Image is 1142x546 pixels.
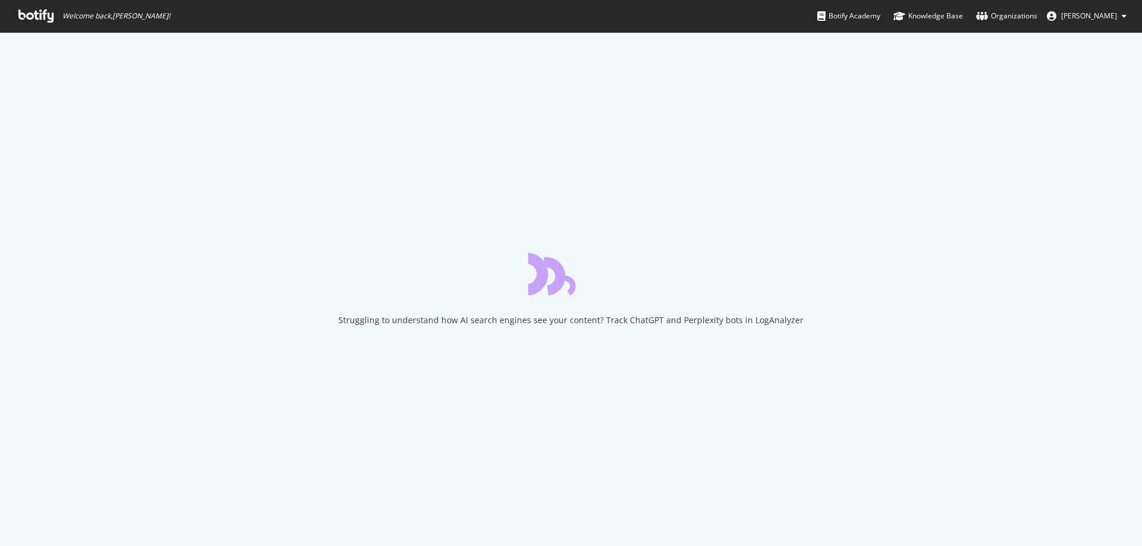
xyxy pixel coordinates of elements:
[1037,7,1136,26] button: [PERSON_NAME]
[976,10,1037,22] div: Organizations
[528,253,614,295] div: animation
[338,314,804,326] div: Struggling to understand how AI search engines see your content? Track ChatGPT and Perplexity bot...
[893,10,963,22] div: Knowledge Base
[1061,11,1117,21] span: Axel Roth
[62,11,170,21] span: Welcome back, [PERSON_NAME] !
[817,10,880,22] div: Botify Academy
